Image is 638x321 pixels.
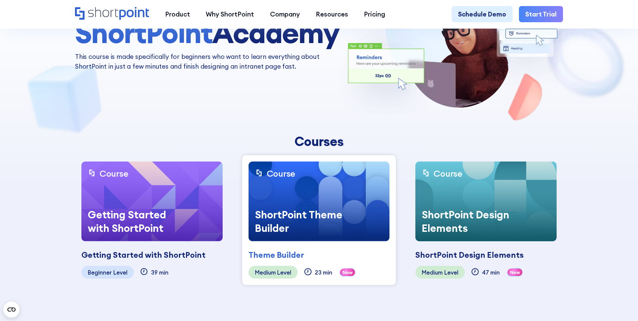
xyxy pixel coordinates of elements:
[206,9,254,19] div: Why ShortPoint
[422,269,443,276] div: Medium
[75,14,212,51] span: ShortPoint
[88,269,112,276] div: Beginner
[267,168,295,179] div: Course
[356,6,393,22] a: Pricing
[3,301,20,318] button: Open CMP widget
[604,289,638,321] iframe: Chat Widget
[415,249,524,261] div: ShortPoint Design Elements
[315,269,332,276] div: 23 min
[482,269,500,276] div: 47 min
[415,162,557,241] a: CourseShortPoint Design Elements
[249,162,390,241] a: CourseShortPoint Theme Builder
[277,269,291,276] div: Level
[519,6,563,22] a: Start Trial
[157,6,198,22] a: Product
[316,9,348,19] div: Resources
[270,9,300,19] div: Company
[434,168,462,179] div: Course
[249,249,304,261] div: Theme Builder
[75,17,339,49] h1: Academy
[81,249,205,261] div: Getting Started with ShortPoint
[255,269,276,276] div: Medium
[75,7,149,21] a: Home
[444,269,458,276] div: Level
[308,6,356,22] a: Resources
[364,9,385,19] div: Pricing
[262,6,308,22] a: Company
[75,52,339,71] p: This course is made specifically for beginners who want to learn everything about ShortPoint in j...
[100,168,128,179] div: Course
[81,162,223,241] a: CourseGetting Started with ShortPoint
[81,202,182,241] div: Getting Started with ShortPoint
[249,202,349,241] div: ShortPoint Theme Builder
[198,6,262,22] a: Why ShortPoint
[415,202,516,241] div: ShortPoint Design Elements
[193,134,445,149] div: Courses
[113,269,127,276] div: Level
[151,269,168,276] div: 39 min
[452,6,513,22] a: Schedule Demo
[165,9,190,19] div: Product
